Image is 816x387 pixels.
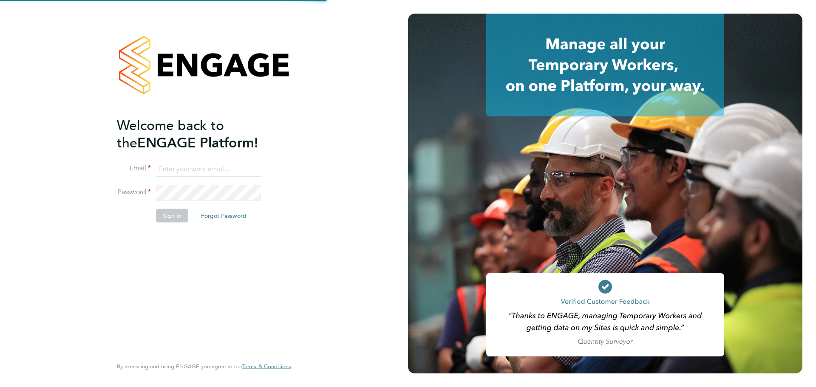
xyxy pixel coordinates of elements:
label: Email [117,164,151,173]
button: Sign In [156,209,188,223]
h2: ENGAGE Platform! [117,116,283,151]
label: Password [117,188,151,197]
a: Terms & Conditions [242,363,291,370]
span: By accessing and using ENGAGE you agree to our [117,363,291,370]
input: Enter your work email... [156,161,261,177]
span: Welcome back to the [117,117,224,151]
button: Forgot Password [194,209,253,223]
